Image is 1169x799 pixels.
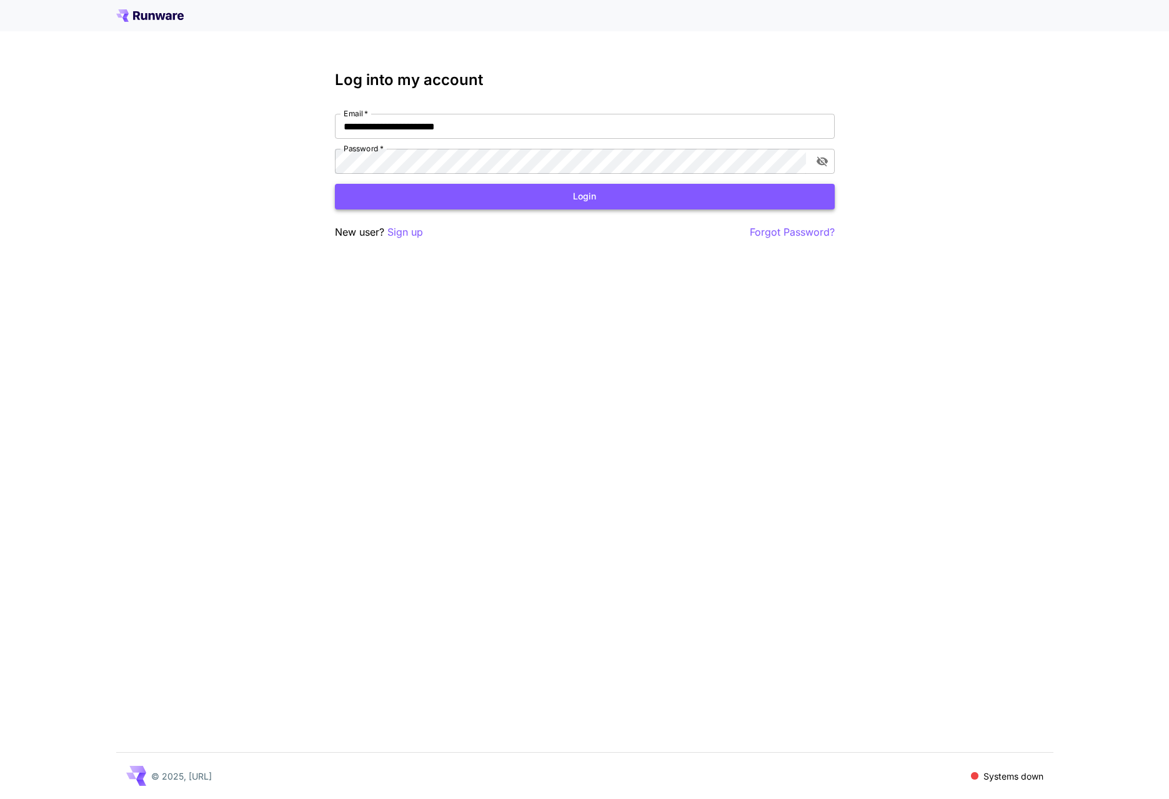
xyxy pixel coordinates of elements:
[151,770,212,783] p: © 2025, [URL]
[387,224,423,240] button: Sign up
[344,143,384,154] label: Password
[811,150,833,173] button: toggle password visibility
[335,224,423,240] p: New user?
[335,184,835,209] button: Login
[335,71,835,89] h3: Log into my account
[344,108,368,119] label: Email
[983,770,1043,783] p: Systems down
[750,224,835,240] button: Forgot Password?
